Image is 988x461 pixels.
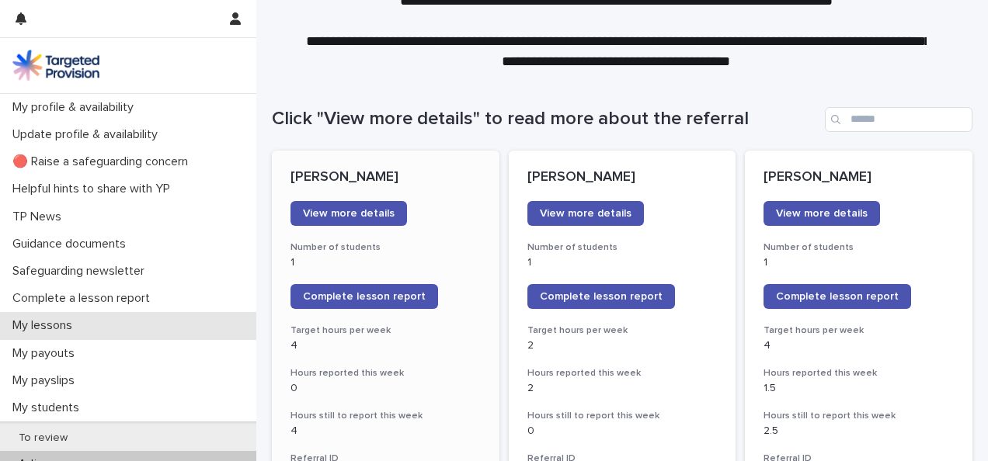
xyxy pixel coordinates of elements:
[527,367,718,380] h3: Hours reported this week
[764,339,954,352] p: 4
[764,284,911,309] a: Complete lesson report
[764,367,954,380] h3: Hours reported this week
[6,318,85,333] p: My lessons
[6,237,138,251] p: Guidance documents
[764,241,954,254] h3: Number of students
[6,210,74,224] p: TP News
[290,284,438,309] a: Complete lesson report
[540,291,663,302] span: Complete lesson report
[527,241,718,254] h3: Number of students
[825,107,972,132] input: Search
[776,291,899,302] span: Complete lesson report
[272,108,819,130] h1: Click "View more details" to read more about the referral
[776,208,868,219] span: View more details
[527,169,718,186] p: [PERSON_NAME]
[764,201,880,226] a: View more details
[290,169,481,186] p: [PERSON_NAME]
[290,425,481,438] p: 4
[290,410,481,422] h3: Hours still to report this week
[6,100,146,115] p: My profile & availability
[527,201,644,226] a: View more details
[6,127,170,142] p: Update profile & availability
[290,324,481,337] h3: Target hours per week
[290,339,481,352] p: 4
[290,367,481,380] h3: Hours reported this week
[290,256,481,269] p: 1
[527,410,718,422] h3: Hours still to report this week
[540,208,631,219] span: View more details
[290,382,481,395] p: 0
[6,373,87,388] p: My payslips
[6,182,183,196] p: Helpful hints to share with YP
[6,400,92,415] p: My students
[6,291,162,306] p: Complete a lesson report
[6,154,200,169] p: 🔴 Raise a safeguarding concern
[290,241,481,254] h3: Number of students
[527,382,718,395] p: 2
[290,201,407,226] a: View more details
[527,425,718,438] p: 0
[12,50,99,81] img: M5nRWzHhSzIhMunXDL62
[764,169,954,186] p: [PERSON_NAME]
[303,291,426,302] span: Complete lesson report
[764,382,954,395] p: 1.5
[527,256,718,269] p: 1
[6,432,80,445] p: To review
[527,324,718,337] h3: Target hours per week
[527,284,675,309] a: Complete lesson report
[6,264,157,279] p: Safeguarding newsletter
[764,410,954,422] h3: Hours still to report this week
[6,346,87,361] p: My payouts
[303,208,395,219] span: View more details
[527,339,718,352] p: 2
[764,425,954,438] p: 2.5
[764,256,954,269] p: 1
[764,324,954,337] h3: Target hours per week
